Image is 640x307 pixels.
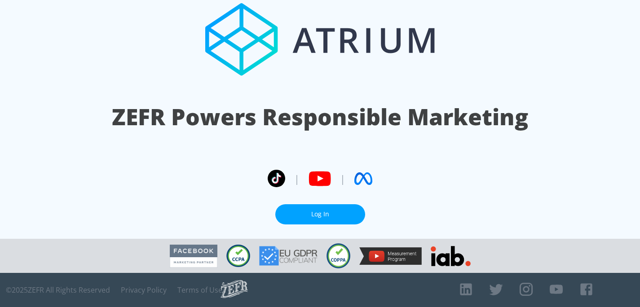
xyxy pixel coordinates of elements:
[294,172,300,185] span: |
[121,285,167,294] a: Privacy Policy
[431,246,471,266] img: IAB
[6,285,110,294] span: © 2025 ZEFR All Rights Reserved
[259,246,318,266] img: GDPR Compliant
[275,204,365,224] a: Log In
[170,245,217,268] img: Facebook Marketing Partner
[112,101,528,132] h1: ZEFR Powers Responsible Marketing
[327,243,350,268] img: COPPA Compliant
[340,172,345,185] span: |
[226,245,250,267] img: CCPA Compliant
[177,285,222,294] a: Terms of Use
[359,247,422,265] img: YouTube Measurement Program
